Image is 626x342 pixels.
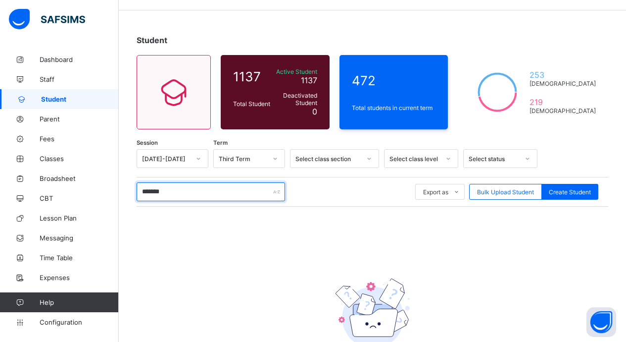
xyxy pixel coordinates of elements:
[549,188,591,196] span: Create Student
[40,155,119,163] span: Classes
[41,95,119,103] span: Student
[389,155,440,163] div: Select class level
[352,73,436,88] span: 472
[40,115,119,123] span: Parent
[137,139,158,146] span: Session
[233,69,270,84] span: 1137
[295,155,361,163] div: Select class section
[213,139,228,146] span: Term
[530,107,596,114] span: [DEMOGRAPHIC_DATA]
[40,274,119,282] span: Expenses
[40,194,119,202] span: CBT
[9,9,85,30] img: safsims
[40,318,118,326] span: Configuration
[352,104,436,112] span: Total students in current term
[231,98,273,110] div: Total Student
[137,35,167,45] span: Student
[40,214,119,222] span: Lesson Plan
[40,254,119,262] span: Time Table
[142,155,190,163] div: [DATE]-[DATE]
[40,56,119,63] span: Dashboard
[530,70,596,80] span: 253
[40,75,119,83] span: Staff
[275,92,317,107] span: Deactivated Student
[301,75,317,85] span: 1137
[423,188,448,196] span: Export as
[586,307,616,337] button: Open asap
[40,135,119,143] span: Fees
[40,174,119,182] span: Broadsheet
[477,188,534,196] span: Bulk Upload Student
[530,97,596,107] span: 219
[219,155,267,163] div: Third Term
[530,80,596,87] span: [DEMOGRAPHIC_DATA]
[40,234,119,242] span: Messaging
[312,107,317,116] span: 0
[469,155,519,163] div: Select status
[40,298,118,306] span: Help
[275,68,317,75] span: Active Student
